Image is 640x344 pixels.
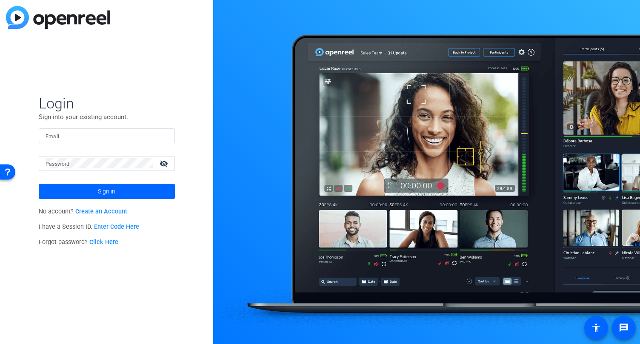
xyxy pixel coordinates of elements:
span: Forgot password? [39,239,119,246]
span: I have a Session ID. [39,223,140,230]
a: Create an Account [75,208,127,215]
mat-icon: message [619,323,629,333]
a: Enter Code Here [94,223,139,230]
mat-icon: accessibility [591,323,601,333]
p: Sign into your existing account. [39,112,175,122]
span: Sign in [98,181,115,202]
mat-label: Password [46,161,70,167]
input: Enter Email Address [46,131,168,141]
img: blue-gradient.svg [6,6,110,29]
span: Login [39,94,175,112]
mat-icon: visibility_off [154,157,175,170]
a: Click Here [89,239,118,246]
button: Sign in [39,184,175,199]
span: No account? [39,208,128,215]
mat-label: Email [46,134,60,139]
